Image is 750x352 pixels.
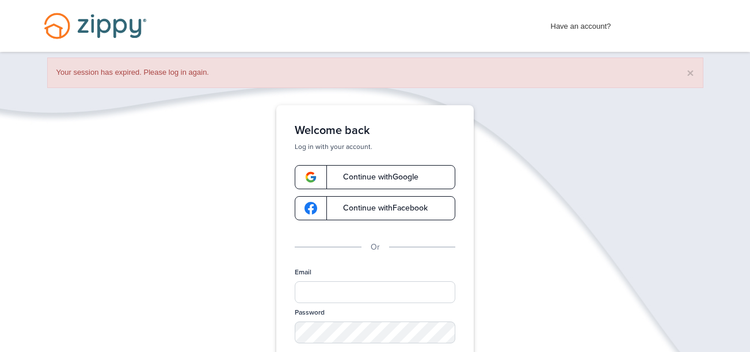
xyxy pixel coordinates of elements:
[295,267,311,277] label: Email
[295,322,455,343] input: Password
[47,58,703,88] div: Your session has expired. Please log in again.
[687,67,694,79] button: ×
[332,204,428,212] span: Continue with Facebook
[304,171,317,183] img: google-logo
[332,173,418,181] span: Continue with Google
[371,241,380,254] p: Or
[551,14,611,33] span: Have an account?
[295,142,455,151] p: Log in with your account.
[295,308,325,317] label: Password
[295,124,455,137] h1: Welcome back
[295,196,455,220] a: google-logoContinue withFacebook
[295,165,455,189] a: google-logoContinue withGoogle
[295,281,455,303] input: Email
[304,202,317,215] img: google-logo
[718,325,747,349] img: Back to Top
